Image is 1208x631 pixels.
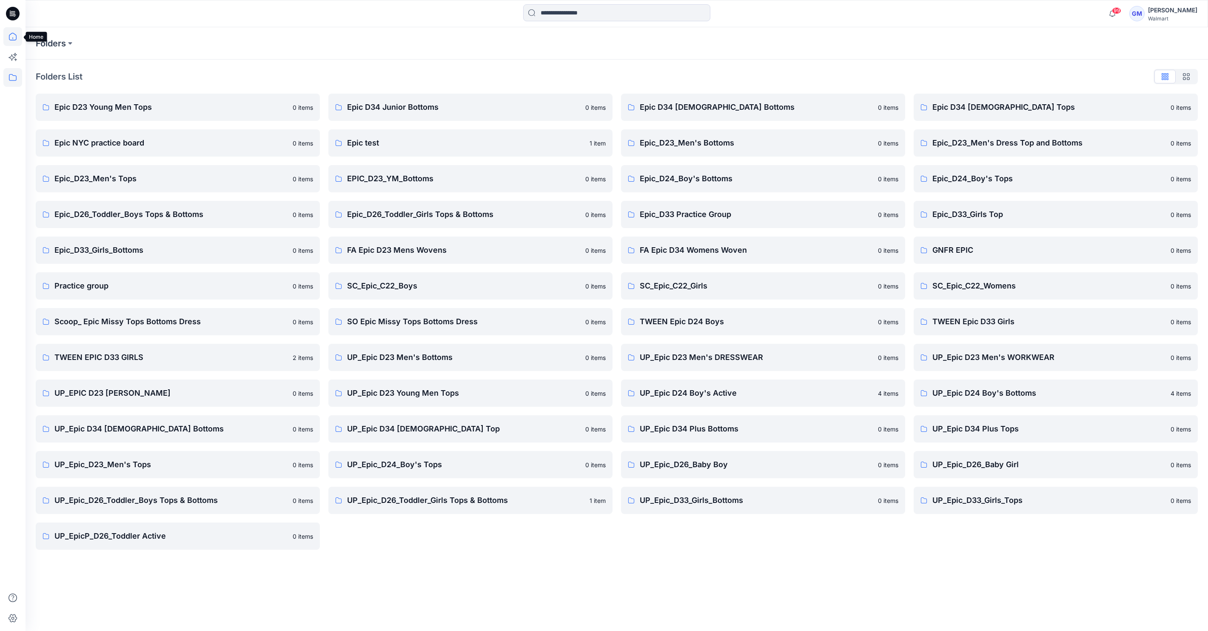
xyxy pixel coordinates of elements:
[54,459,288,471] p: UP_Epic_D23_Men's Tops
[328,451,613,478] a: UP_Epic_D24_Boy's Tops0 items
[640,101,873,113] p: Epic D34 [DEMOGRAPHIC_DATA] Bottoms
[914,344,1198,371] a: UP_Epic D23 Men's WORKWEAR0 items
[878,103,898,112] p: 0 items
[328,165,613,192] a: EPIC_D23_YM_Bottoms0 items
[1171,460,1191,469] p: 0 items
[878,389,898,398] p: 4 items
[36,70,83,83] p: Folders List
[347,423,580,435] p: UP_Epic D34 [DEMOGRAPHIC_DATA] Top
[328,129,613,157] a: Epic test1 item
[914,129,1198,157] a: Epic_D23_Men's Dress Top and Bottoms0 items
[878,210,898,219] p: 0 items
[54,101,288,113] p: Epic D23 Young Men Tops
[347,244,580,256] p: FA Epic D23 Mens Wovens
[293,139,313,148] p: 0 items
[914,487,1198,514] a: UP_Epic_D33_Girls_Tops0 items
[293,317,313,326] p: 0 items
[293,496,313,505] p: 0 items
[347,459,580,471] p: UP_Epic_D24_Boy's Tops
[54,137,288,149] p: Epic NYC practice board
[347,101,580,113] p: Epic D34 Junior Bottoms
[293,210,313,219] p: 0 items
[932,137,1165,149] p: Epic_D23_Men's Dress Top and Bottoms
[328,344,613,371] a: UP_Epic D23 Men's Bottoms0 items
[54,280,288,292] p: Practice group
[878,246,898,255] p: 0 items
[621,380,905,407] a: UP_Epic D24 Boy's Active4 items
[590,139,606,148] p: 1 item
[347,280,580,292] p: SC_Epic_C22_Boys
[54,494,288,506] p: UP_Epic_D26_Toddler_Boys Tops & Bottoms
[585,353,606,362] p: 0 items
[621,201,905,228] a: Epic_D33 Practice Group0 items
[328,487,613,514] a: UP_Epic_D26_Toddler_Girls Tops & Bottoms1 item
[347,137,584,149] p: Epic test
[621,272,905,300] a: SC_Epic_C22_Girls0 items
[1129,6,1145,21] div: GM
[640,244,873,256] p: FA Epic D34 Womens Woven
[36,129,320,157] a: Epic NYC practice board0 items
[1171,425,1191,434] p: 0 items
[293,460,313,469] p: 0 items
[1171,353,1191,362] p: 0 items
[621,451,905,478] a: UP_Epic_D26_Baby Boy0 items
[640,387,873,399] p: UP_Epic D24 Boy's Active
[1148,15,1197,22] div: Walmart
[1171,282,1191,291] p: 0 items
[347,316,580,328] p: SO Epic Missy Tops Bottoms Dress
[878,282,898,291] p: 0 items
[347,351,580,363] p: UP_Epic D23 Men's Bottoms
[36,37,66,49] p: Folders
[621,415,905,443] a: UP_Epic D34 Plus Bottoms0 items
[932,387,1165,399] p: UP_Epic D24 Boy's Bottoms
[585,246,606,255] p: 0 items
[621,94,905,121] a: Epic D34 [DEMOGRAPHIC_DATA] Bottoms0 items
[878,496,898,505] p: 0 items
[585,460,606,469] p: 0 items
[328,380,613,407] a: UP_Epic D23 Young Men Tops0 items
[54,387,288,399] p: UP_EPIC D23 [PERSON_NAME]
[640,351,873,363] p: UP_Epic D23 Men's DRESSWEAR
[54,530,288,542] p: UP_EpicP_D26_Toddler Active
[293,246,313,255] p: 0 items
[1171,103,1191,112] p: 0 items
[585,389,606,398] p: 0 items
[878,139,898,148] p: 0 items
[932,459,1165,471] p: UP_Epic_D26_Baby Girl
[585,103,606,112] p: 0 items
[640,494,873,506] p: UP_Epic_D33_Girls_Bottoms
[640,208,873,220] p: Epic_D33 Practice Group
[328,94,613,121] a: Epic D34 Junior Bottoms0 items
[54,244,288,256] p: Epic_D33_Girls_Bottoms
[585,174,606,183] p: 0 items
[293,353,313,362] p: 2 items
[1171,317,1191,326] p: 0 items
[347,494,584,506] p: UP_Epic_D26_Toddler_Girls Tops & Bottoms
[878,317,898,326] p: 0 items
[590,496,606,505] p: 1 item
[36,523,320,550] a: UP_EpicP_D26_Toddler Active0 items
[621,487,905,514] a: UP_Epic_D33_Girls_Bottoms0 items
[54,173,288,185] p: Epic_D23_Men's Tops
[640,280,873,292] p: SC_Epic_C22_Girls
[932,208,1165,220] p: Epic_D33_Girls Top
[621,237,905,264] a: FA Epic D34 Womens Woven0 items
[328,272,613,300] a: SC_Epic_C22_Boys0 items
[621,308,905,335] a: TWEEN Epic D24 Boys0 items
[328,415,613,443] a: UP_Epic D34 [DEMOGRAPHIC_DATA] Top0 items
[932,244,1165,256] p: GNFR EPIC
[878,353,898,362] p: 0 items
[932,173,1165,185] p: Epic_D24_Boy's Tops
[1171,174,1191,183] p: 0 items
[1171,246,1191,255] p: 0 items
[54,208,288,220] p: Epic_D26_Toddler_Boys Tops & Bottoms
[878,174,898,183] p: 0 items
[36,380,320,407] a: UP_EPIC D23 [PERSON_NAME]0 items
[293,425,313,434] p: 0 items
[36,94,320,121] a: Epic D23 Young Men Tops0 items
[347,173,580,185] p: EPIC_D23_YM_Bottoms
[1171,496,1191,505] p: 0 items
[585,425,606,434] p: 0 items
[932,280,1165,292] p: SC_Epic_C22_Womens
[36,487,320,514] a: UP_Epic_D26_Toddler_Boys Tops & Bottoms0 items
